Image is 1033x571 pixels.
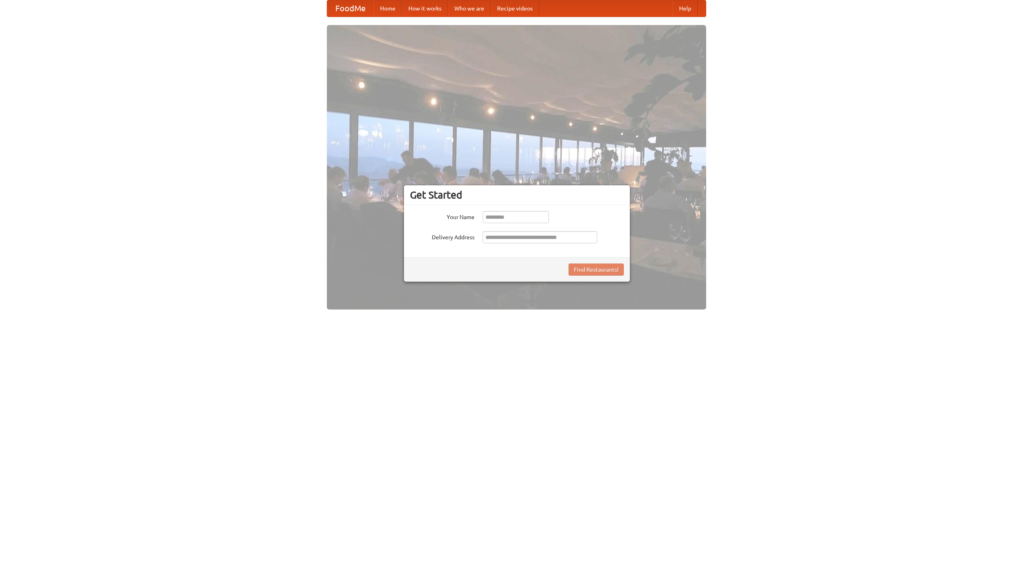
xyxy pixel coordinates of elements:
h3: Get Started [410,189,624,201]
label: Delivery Address [410,231,475,241]
a: FoodMe [327,0,374,17]
button: Find Restaurants! [569,264,624,276]
a: Recipe videos [491,0,539,17]
label: Your Name [410,211,475,221]
a: Who we are [448,0,491,17]
a: How it works [402,0,448,17]
a: Help [673,0,698,17]
a: Home [374,0,402,17]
